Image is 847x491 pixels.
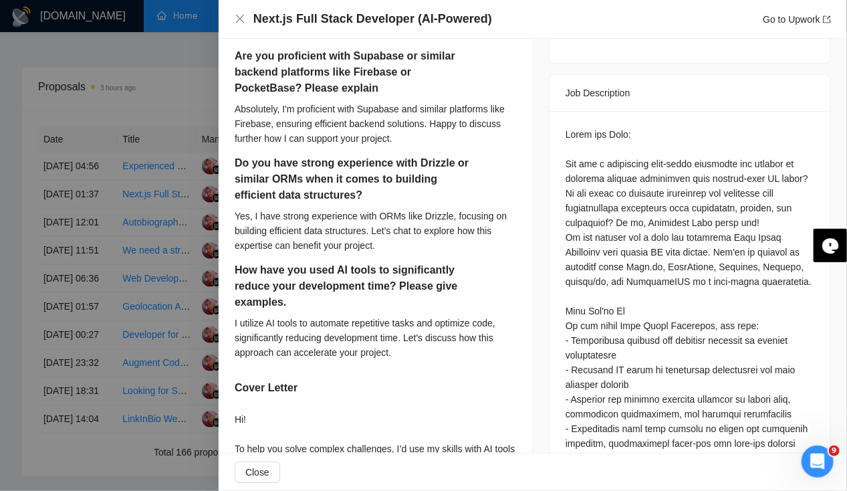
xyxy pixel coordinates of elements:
span: export [823,15,831,23]
h5: Are you proficient with Supabase or similar backend platforms like Firebase or PocketBase? Please... [235,48,474,96]
div: Absolutely, I'm proficient with Supabase and similar platforms like Firebase, ensuring efficient ... [235,102,516,146]
a: Go to Upworkexport [763,14,831,25]
h5: How have you used AI tools to significantly reduce your development time? Please give examples. [235,262,474,310]
span: close [235,13,245,24]
iframe: Intercom live chat [802,446,834,478]
div: Job Description [566,75,814,111]
h5: Cover Letter [235,380,297,396]
button: Close [235,462,280,483]
span: Close [245,465,269,480]
h5: Do you have strong experience with Drizzle or similar ORMs when it comes to building efficient da... [235,155,474,203]
div: Yes, I have strong experience with ORMs like Drizzle, focusing on building efficient data structu... [235,209,516,253]
div: I utilize AI tools to automate repetitive tasks and optimize code, significantly reducing develop... [235,316,516,360]
span: 9 [829,446,840,456]
button: Close [235,13,245,25]
h4: Next.js Full Stack Developer (AI-Powered) [253,11,492,27]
